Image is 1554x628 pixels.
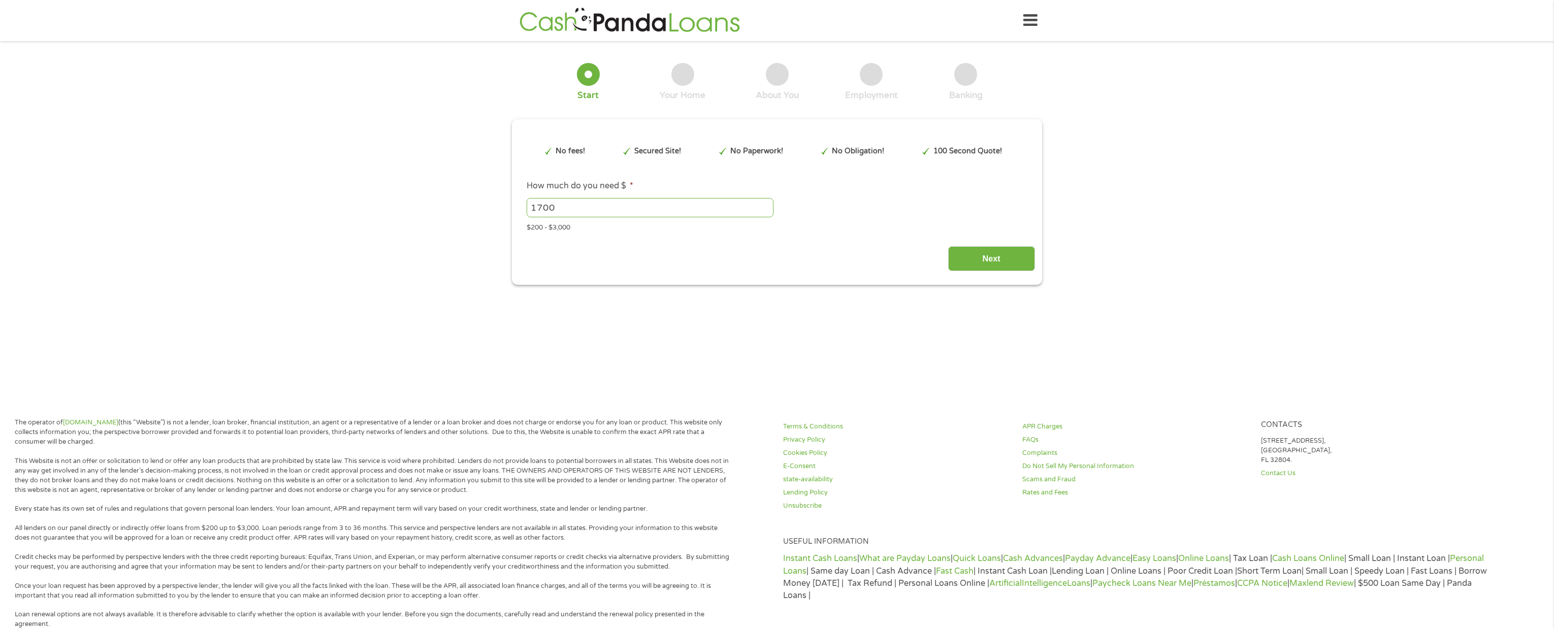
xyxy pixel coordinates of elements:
a: Maxlend Review [1289,578,1354,588]
a: E-Consent [783,461,1010,471]
a: Loans [1067,578,1090,588]
div: About You [756,90,799,101]
p: Every state has its own set of rules and regulations that govern personal loan lenders. Your loan... [15,504,731,514]
p: All lenders on our panel directly or indirectly offer loans from $200 up to $3,000. Loan periods ... [15,523,731,543]
a: Scams and Fraud [1022,475,1249,484]
p: No Obligation! [832,146,884,157]
a: Cookies Policy [783,448,1010,458]
div: Your Home [660,90,705,101]
p: [STREET_ADDRESS], [GEOGRAPHIC_DATA], FL 32804. [1261,436,1487,465]
p: Credit checks may be performed by perspective lenders with the three credit reporting bureaus: Eq... [15,552,731,572]
div: $200 - $3,000 [527,219,1027,233]
p: | | | | | | | Tax Loan | | Small Loan | Instant Loan | | Same day Loan | Cash Advance | | Instant... [783,552,1487,602]
a: Préstamos [1193,578,1235,588]
a: Unsubscribe [783,501,1010,511]
p: This Website is not an offer or solicitation to lend or offer any loan products that are prohibit... [15,456,731,495]
p: The operator of (this “Website”) is not a lender, loan broker, financial institution, an agent or... [15,418,731,447]
a: Instant Cash Loans [783,553,857,564]
a: Lending Policy [783,488,1010,498]
a: Complaints [1022,448,1249,458]
p: Once your loan request has been approved by a perspective lender, the lender will give you all th... [15,581,731,601]
a: Cash Loans Online [1272,553,1344,564]
a: Terms & Conditions [783,422,1010,432]
a: Contact Us [1261,469,1487,478]
a: Personal Loans [783,553,1484,576]
img: GetLoanNow Logo [516,6,743,35]
a: FAQs [1022,435,1249,445]
a: Paycheck Loans Near Me [1092,578,1191,588]
a: Cash Advances [1003,553,1063,564]
label: How much do you need $ [527,181,633,191]
a: Rates and Fees [1022,488,1249,498]
a: Quick Loans [953,553,1001,564]
div: Employment [845,90,898,101]
input: Next [948,246,1035,271]
a: [DOMAIN_NAME] [63,418,118,426]
a: Intelligence [1022,578,1067,588]
a: state-availability [783,475,1010,484]
p: Secured Site! [634,146,681,157]
a: CCPA Notice [1237,578,1287,588]
a: Privacy Policy [783,435,1010,445]
a: Fast Cash [936,566,974,576]
a: Artificial [989,578,1022,588]
a: Do Not Sell My Personal Information [1022,461,1249,471]
a: APR Charges [1022,422,1249,432]
div: Banking [949,90,983,101]
a: Online Loans [1178,553,1229,564]
a: Payday Advance [1065,553,1130,564]
h4: Useful Information [783,537,1487,547]
a: What are Payday Loans [859,553,951,564]
p: No Paperwork! [730,146,783,157]
a: Easy Loans [1132,553,1176,564]
p: 100 Second Quote! [933,146,1002,157]
p: No fees! [556,146,585,157]
div: Start [577,90,599,101]
h4: Contacts [1261,420,1487,430]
